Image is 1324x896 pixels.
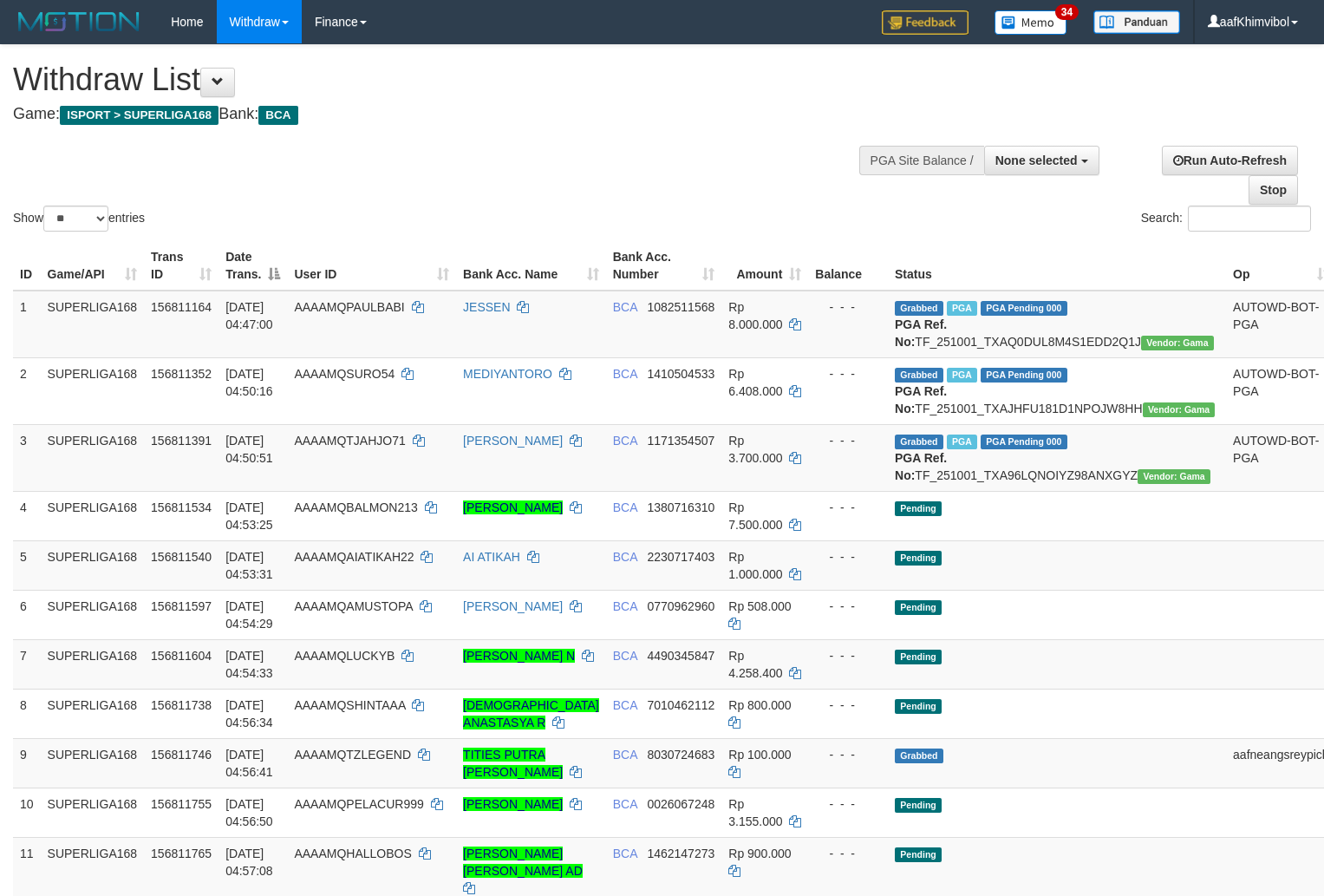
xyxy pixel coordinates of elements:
[294,748,411,762] span: AAAAMQTZLEGEND
[895,551,942,566] span: Pending
[895,368,943,383] span: Grabbed
[613,550,637,564] span: BCA
[728,748,791,762] span: Rp 100.000
[815,499,881,516] div: - - -
[815,548,881,566] div: - - -
[144,241,218,291] th: Trans ID: activate to sort column ascending
[225,434,273,465] span: [DATE] 04:50:51
[151,500,212,514] span: 156811534
[225,300,273,331] span: [DATE] 04:47:00
[218,241,287,291] th: Date Trans.: activate to sort column descending
[613,797,637,811] span: BCA
[60,106,218,125] span: ISPORT > SUPERLIGA168
[808,241,888,291] th: Balance
[888,424,1226,491] td: TF_251001_TXA96LQNOIYZ98ANXGYZ
[947,301,977,316] span: Marked by aafnonsreyleab
[613,649,637,663] span: BCA
[294,550,414,564] span: AAAAMQAIATIKAH22
[151,698,212,712] span: 156811738
[41,424,145,491] td: SUPERLIGA168
[151,599,212,613] span: 156811597
[647,300,714,314] span: Copy 1082511568 to clipboard
[151,847,212,860] span: 156811765
[815,795,881,813] div: - - -
[647,550,714,564] span: Copy 2230717403 to clipboard
[225,500,273,532] span: [DATE] 04:53:25
[225,550,273,581] span: [DATE] 04:53:31
[728,649,782,680] span: Rp 4.258.400
[647,847,714,860] span: Copy 1462147273 to clipboard
[1055,4,1079,20] span: 34
[225,847,273,878] span: [DATE] 04:57:08
[463,649,575,663] a: [PERSON_NAME] N
[294,500,417,514] span: AAAAMQBALMON213
[13,291,41,358] td: 1
[41,788,145,837] td: SUPERLIGA168
[647,500,714,514] span: Copy 1380716310 to clipboard
[294,797,423,811] span: AAAAMQPELACUR999
[728,698,791,712] span: Rp 800.000
[463,434,563,448] a: [PERSON_NAME]
[13,540,41,590] td: 5
[1162,146,1298,175] a: Run Auto-Refresh
[1138,469,1210,484] span: Vendor URL: https://trx31.1velocity.biz
[613,698,637,712] span: BCA
[463,748,563,779] a: TITIES PUTRA [PERSON_NAME]
[13,241,41,291] th: ID
[647,649,714,663] span: Copy 4490345847 to clipboard
[613,847,637,860] span: BCA
[1141,336,1214,350] span: Vendor URL: https://trx31.1velocity.biz
[41,357,145,424] td: SUPERLIGA168
[225,748,273,779] span: [DATE] 04:56:41
[258,106,297,125] span: BCA
[151,550,212,564] span: 156811540
[613,300,637,314] span: BCA
[294,698,405,712] span: AAAAMQSHINTAAA
[895,451,947,482] b: PGA Ref. No:
[1093,10,1180,34] img: panduan.png
[895,798,942,813] span: Pending
[13,62,865,97] h1: Withdraw List
[41,639,145,689] td: SUPERLIGA168
[13,689,41,738] td: 8
[463,797,563,811] a: [PERSON_NAME]
[895,435,943,449] span: Grabbed
[895,317,947,349] b: PGA Ref. No:
[41,689,145,738] td: SUPERLIGA168
[647,367,714,381] span: Copy 1410504533 to clipboard
[728,367,782,398] span: Rp 6.408.000
[294,434,405,448] span: AAAAMQTJAHJO71
[981,435,1067,449] span: PGA Pending
[225,599,273,631] span: [DATE] 04:54:29
[815,647,881,664] div: - - -
[294,649,395,663] span: AAAAMQLUCKYB
[294,599,412,613] span: AAAAMQAMUSTOPA
[13,738,41,788] td: 9
[1143,402,1216,417] span: Vendor URL: https://trx31.1velocity.biz
[13,424,41,491] td: 3
[895,301,943,316] span: Grabbed
[728,550,782,581] span: Rp 1.000.000
[647,797,714,811] span: Copy 0026067248 to clipboard
[888,241,1226,291] th: Status
[41,540,145,590] td: SUPERLIGA168
[815,746,881,763] div: - - -
[463,698,599,729] a: [DEMOGRAPHIC_DATA] ANASTASYA R
[463,500,563,514] a: [PERSON_NAME]
[815,298,881,316] div: - - -
[151,434,212,448] span: 156811391
[13,106,865,123] h4: Game: Bank:
[728,500,782,532] span: Rp 7.500.000
[1188,206,1311,232] input: Search:
[225,649,273,680] span: [DATE] 04:54:33
[463,847,583,878] a: [PERSON_NAME] [PERSON_NAME] AD
[456,241,606,291] th: Bank Acc. Name: activate to sort column ascending
[647,599,714,613] span: Copy 0770962960 to clipboard
[882,10,969,35] img: Feedback.jpg
[895,384,947,415] b: PGA Ref. No:
[895,600,942,615] span: Pending
[41,241,145,291] th: Game/API: activate to sort column ascending
[859,146,984,175] div: PGA Site Balance /
[225,797,273,828] span: [DATE] 04:56:50
[151,367,212,381] span: 156811352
